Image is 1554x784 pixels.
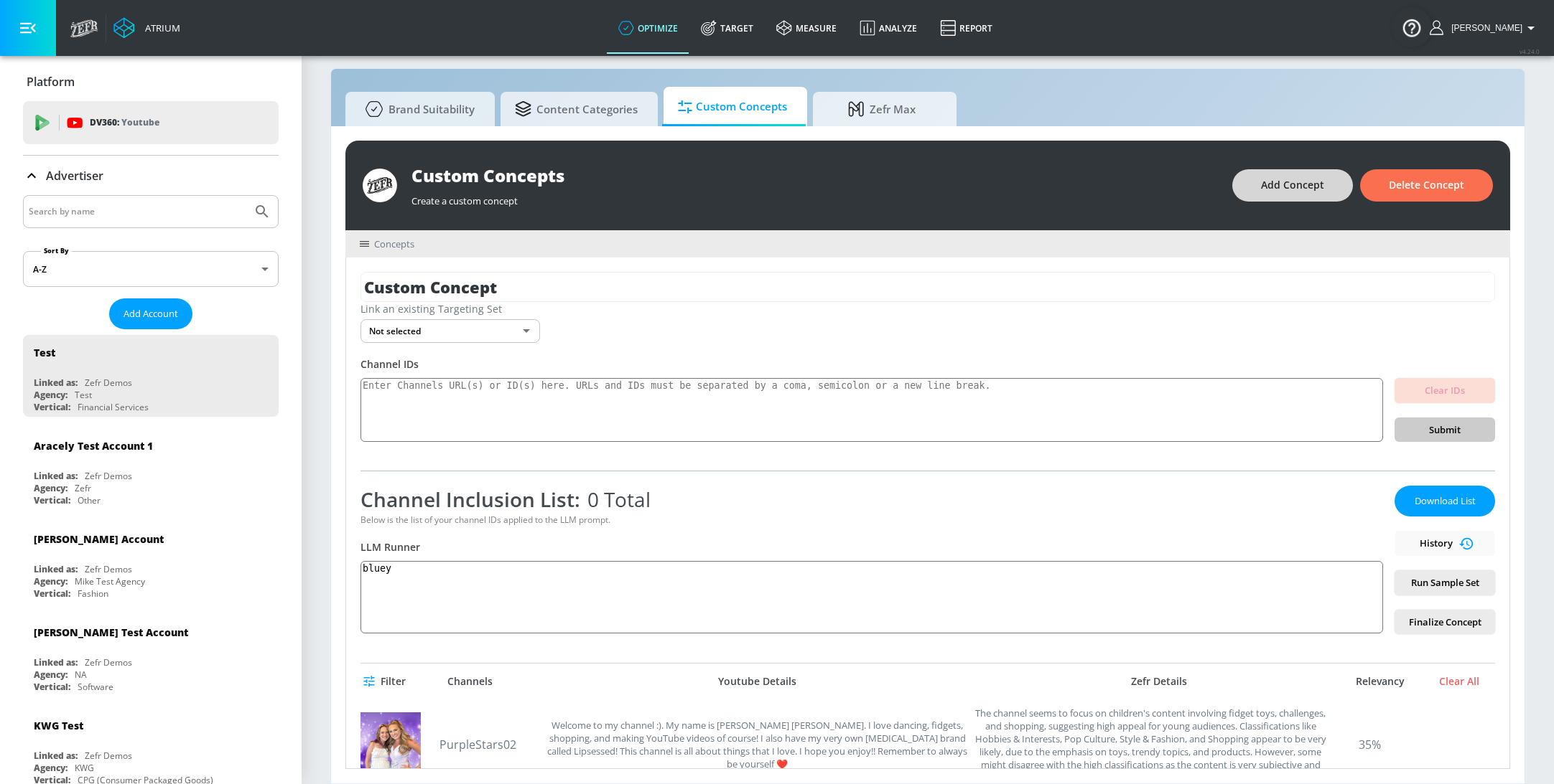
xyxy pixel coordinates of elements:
[85,377,132,389] div: Zefr Demos
[765,2,848,54] a: measure
[34,575,68,587] div: Agency:
[34,346,55,359] div: Test
[34,719,83,732] div: KWG Test
[1334,707,1405,782] div: 35%
[848,2,929,54] a: Analyze
[23,428,279,510] div: Aracely Test Account 1Linked as:Zefr DemosAgency:ZefrVertical:Other
[981,675,1337,688] div: Zefr Details
[34,750,78,762] div: Linked as:
[124,306,178,322] span: Add Account
[46,168,103,184] p: Advertiser
[360,357,1495,371] div: Channel IDs
[1409,493,1481,509] span: Download List
[139,22,180,34] div: Atrium
[1395,486,1495,516] button: Download List
[23,615,279,696] div: [PERSON_NAME] Test AccountLinked as:Zefr DemosAgency:NAVertical:Software
[374,237,414,250] span: Concepts
[34,563,78,575] div: Linked as:
[360,669,411,695] button: Filter
[360,486,1383,513] div: Channel Inclusion List:
[1406,614,1484,630] span: Finalize Concept
[360,302,1495,316] div: Link an existing Targeting Set
[23,62,279,102] div: Platform
[34,470,78,482] div: Linked as:
[75,389,92,401] div: Test
[1395,610,1495,635] button: Finalize Concept
[360,712,421,773] img: UC46fZkmsP85pUQDLw1UKezg
[23,521,279,603] div: [PERSON_NAME] AccountLinked as:Zefr DemosAgency:Mike Test AgencyVertical:Fashion
[360,540,1383,554] div: LLM Runner
[1344,675,1416,688] div: Relevancy
[113,17,180,39] a: Atrium
[360,514,1383,526] div: Below is the list of your channel IDs applied to the LLM prompt.
[678,90,787,124] span: Custom Concepts
[41,246,72,255] label: Sort By
[34,401,70,413] div: Vertical:
[75,669,87,681] div: NA
[34,681,70,693] div: Vertical:
[75,482,91,494] div: Zefr
[23,335,279,417] div: TestLinked as:Zefr DemosAgency:TestVertical:Financial Services
[1261,176,1324,194] span: Add Concept
[1520,47,1540,55] span: v 4.24.0
[34,762,68,774] div: Agency:
[34,587,70,600] div: Vertical:
[34,656,78,669] div: Linked as:
[1395,570,1495,595] button: Run Sample Set
[85,656,132,669] div: Zefr Demos
[439,737,540,752] a: PurpleStars02
[75,575,145,587] div: Mike Test Agency
[411,187,1218,207] div: Create a custom concept
[1392,7,1432,47] button: Open Resource Center
[78,681,113,693] div: Software
[1423,675,1495,688] div: Clear All
[85,750,132,762] div: Zefr Demos
[607,2,689,54] a: optimize
[1389,176,1464,194] span: Delete Concept
[827,92,936,126] span: Zefr Max
[34,377,78,389] div: Linked as:
[1430,19,1540,37] button: [PERSON_NAME]
[515,92,638,126] span: Content Categories
[974,707,1326,782] div: The channel seems to focus on children's content involving fidget toys, challenges, and shopping,...
[689,2,765,54] a: Target
[78,401,149,413] div: Financial Services
[540,675,974,688] div: Youtube Details
[366,673,406,691] span: Filter
[1232,169,1353,202] button: Add Concept
[34,494,70,506] div: Vertical:
[360,561,1383,633] textarea: bluey
[90,115,159,131] p: DV360:
[1406,575,1484,591] span: Run Sample Set
[447,675,493,688] div: Channels
[34,482,68,494] div: Agency:
[78,494,101,506] div: Other
[27,74,75,90] p: Platform
[1360,169,1493,202] button: Delete Concept
[34,439,153,453] div: Aracely Test Account 1
[23,156,279,196] div: Advertiser
[929,2,1004,54] a: Report
[1395,378,1495,403] button: Clear IDs
[411,164,1218,187] div: Custom Concepts
[23,251,279,287] div: A-Z
[29,202,246,221] input: Search by name
[78,587,108,600] div: Fashion
[121,115,159,130] p: Youtube
[23,101,279,144] div: DV360: Youtube
[547,707,967,782] div: Welcome to my channel :). My name is Kayla Ann. I love dancing, fidgets, shopping, and making You...
[109,298,192,329] button: Add Account
[85,563,132,575] div: Zefr Demos
[75,762,94,774] div: KWG
[34,669,68,681] div: Agency:
[360,237,414,250] div: Concepts
[34,389,68,401] div: Agency:
[1446,23,1522,33] span: login as: uyen.hoang@zefr.com
[34,625,188,639] div: [PERSON_NAME] Test Account
[360,319,540,343] div: Not selected
[580,486,651,513] span: 0 Total
[34,532,164,546] div: [PERSON_NAME] Account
